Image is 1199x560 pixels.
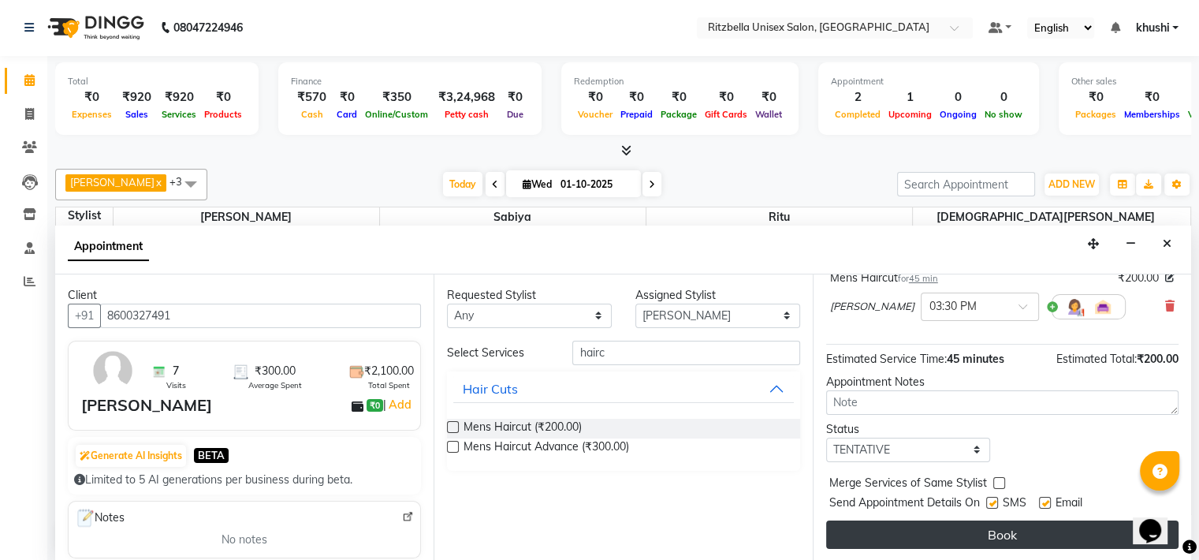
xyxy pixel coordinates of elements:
input: Search by Name/Mobile/Email/Code [100,304,421,328]
span: SMS [1003,495,1026,514]
span: Email [1056,495,1082,514]
div: ₹0 [200,88,246,106]
div: ₹0 [1071,88,1120,106]
span: Voucher [574,109,616,120]
div: Redemption [574,75,786,88]
span: Prepaid [616,109,657,120]
iframe: chat widget [1133,497,1183,544]
div: ₹0 [657,88,701,106]
div: Finance [291,75,529,88]
span: BETA [194,448,229,463]
div: Hair Cuts [463,379,518,398]
div: ₹0 [616,88,657,106]
b: 08047224946 [173,6,243,50]
img: Hairdresser.png [1065,297,1084,316]
div: 2 [831,88,884,106]
span: Wed [519,178,556,190]
small: for [898,273,938,284]
span: Cash [297,109,327,120]
a: x [155,176,162,189]
span: Total Spent [368,379,410,391]
span: Online/Custom [361,109,432,120]
span: Estimated Total: [1056,352,1137,366]
span: 45 min [909,273,938,284]
span: Card [333,109,361,120]
span: 45 minutes [947,352,1004,366]
span: Sabiya [380,207,646,227]
input: Search by service name [572,341,799,365]
div: ₹0 [574,88,616,106]
span: [PERSON_NAME] [70,176,155,189]
span: Completed [831,109,884,120]
span: Wallet [751,109,786,120]
span: Petty cash [441,109,493,120]
span: ₹200.00 [1118,270,1159,286]
div: ₹920 [116,88,158,106]
span: ₹0 [367,399,383,412]
div: Client [68,287,421,304]
span: [PERSON_NAME] [114,207,379,227]
span: Notes [75,508,125,528]
span: No show [981,109,1026,120]
span: Send Appointment Details On [829,495,980,514]
span: Mens Haircut (₹200.00) [464,419,582,439]
div: Appointment [831,75,1026,88]
div: ₹3,24,968 [432,88,501,106]
button: Close [1156,232,1179,256]
span: Appointment [68,233,149,261]
span: Upcoming [884,109,936,120]
span: [DEMOGRAPHIC_DATA][PERSON_NAME] [913,207,1179,227]
img: avatar [90,348,136,394]
div: ₹570 [291,88,333,106]
div: 0 [981,88,1026,106]
i: Edit price [1165,273,1175,282]
div: ₹0 [1120,88,1184,106]
span: Ongoing [936,109,981,120]
span: ₹200.00 [1137,352,1179,366]
span: Mens Haircut Advance (₹300.00) [464,439,629,458]
span: ADD NEW [1048,178,1095,190]
button: Book [826,521,1179,549]
span: khushi [1135,20,1169,36]
div: ₹0 [501,88,529,106]
span: [PERSON_NAME] [830,299,914,315]
span: Sales [121,109,152,120]
input: Search Appointment [897,172,1035,196]
div: ₹0 [701,88,751,106]
button: Hair Cuts [453,375,793,403]
div: ₹920 [158,88,200,106]
span: Estimated Service Time: [826,352,947,366]
div: ₹0 [333,88,361,106]
div: ₹350 [361,88,432,106]
div: 0 [936,88,981,106]
span: No notes [222,532,267,548]
button: ADD NEW [1044,174,1099,196]
span: Packages [1071,109,1120,120]
span: Due [503,109,527,120]
input: 2025-10-01 [556,173,635,196]
span: Services [158,109,200,120]
button: Generate AI Insights [76,445,186,467]
img: Interior.png [1093,297,1112,316]
div: ₹0 [751,88,786,106]
span: Package [657,109,701,120]
button: +91 [68,304,101,328]
div: [PERSON_NAME] [81,394,212,417]
a: Add [386,395,414,414]
div: Appointment Notes [826,374,1179,390]
div: Requested Stylist [447,287,612,304]
span: Today [443,172,482,196]
div: Total [68,75,246,88]
span: Memberships [1120,109,1184,120]
span: ₹2,100.00 [364,363,414,379]
div: Limited to 5 AI generations per business during beta. [74,472,415,488]
span: Ritu [646,207,912,227]
span: Average Spent [248,379,302,391]
span: +3 [169,175,194,188]
div: ₹0 [68,88,116,106]
span: ₹300.00 [255,363,296,379]
span: | [383,395,414,414]
div: Assigned Stylist [635,287,800,304]
div: Status [826,421,991,438]
div: Stylist [56,207,113,224]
